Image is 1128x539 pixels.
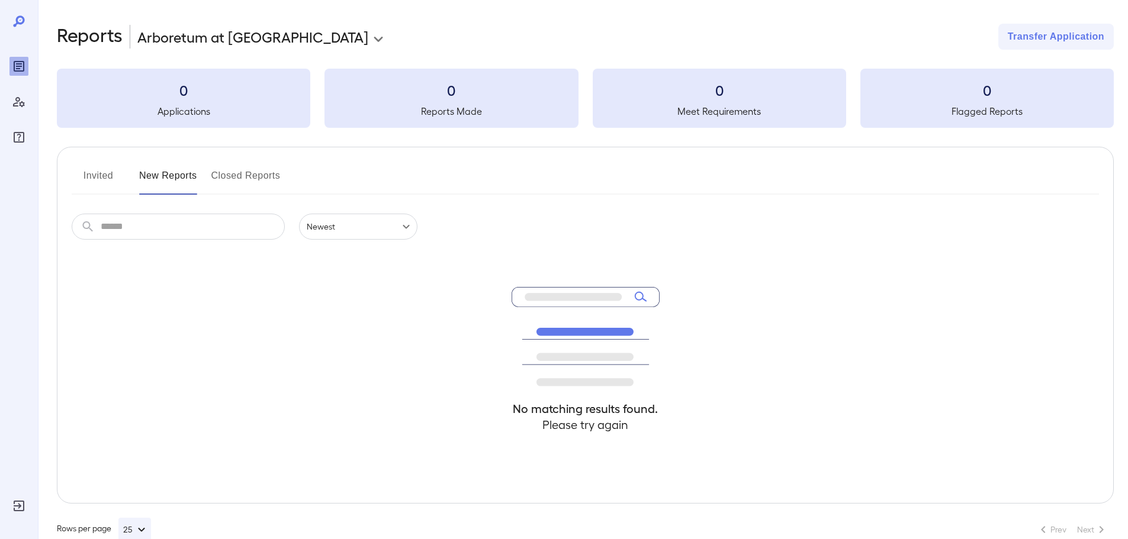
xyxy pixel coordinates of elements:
[860,104,1114,118] h5: Flagged Reports
[139,166,197,195] button: New Reports
[72,166,125,195] button: Invited
[1031,520,1114,539] nav: pagination navigation
[9,57,28,76] div: Reports
[137,27,368,46] p: Arboretum at [GEOGRAPHIC_DATA]
[324,104,578,118] h5: Reports Made
[57,24,123,50] h2: Reports
[593,104,846,118] h5: Meet Requirements
[9,128,28,147] div: FAQ
[57,69,1114,128] summary: 0Applications0Reports Made0Meet Requirements0Flagged Reports
[299,214,417,240] div: Newest
[9,92,28,111] div: Manage Users
[324,80,578,99] h3: 0
[998,24,1114,50] button: Transfer Application
[860,80,1114,99] h3: 0
[9,496,28,515] div: Log Out
[593,80,846,99] h3: 0
[211,166,281,195] button: Closed Reports
[57,80,310,99] h3: 0
[512,417,660,433] h4: Please try again
[57,104,310,118] h5: Applications
[512,401,660,417] h4: No matching results found.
